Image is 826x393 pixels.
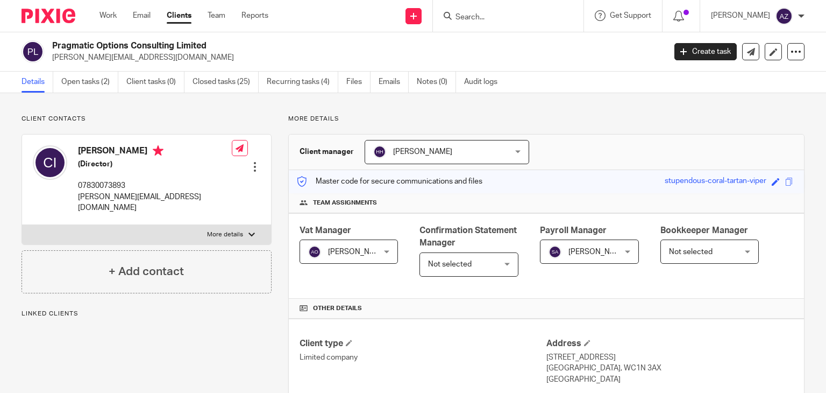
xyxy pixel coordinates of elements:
span: Team assignments [313,199,377,207]
p: More details [288,115,804,123]
span: Payroll Manager [540,226,607,235]
a: Closed tasks (25) [193,72,259,93]
span: Not selected [669,248,713,256]
h4: + Add contact [109,263,184,280]
a: Notes (0) [417,72,456,93]
img: svg%3E [22,40,44,63]
span: Confirmation Statement Manager [419,226,517,247]
i: Primary [153,145,163,156]
p: [PERSON_NAME][EMAIL_ADDRESS][DOMAIN_NAME] [52,52,658,63]
a: Open tasks (2) [61,72,118,93]
h5: (Director) [78,159,232,170]
p: 07830073893 [78,180,232,191]
img: svg%3E [775,8,793,25]
p: [PERSON_NAME][EMAIL_ADDRESS][DOMAIN_NAME] [78,192,232,214]
span: [PERSON_NAME] [568,248,628,256]
img: svg%3E [33,145,67,180]
img: svg%3E [373,145,386,158]
a: Emails [379,72,409,93]
p: [PERSON_NAME] [711,10,770,21]
h4: Client type [300,338,546,349]
span: Bookkeeper Manager [660,226,748,235]
a: Details [22,72,53,93]
p: More details [207,230,243,239]
img: svg%3E [308,245,321,258]
span: Other details [313,304,362,313]
h4: Address [546,338,793,349]
p: [STREET_ADDRESS] [546,352,793,363]
h2: Pragmatic Options Consulting Limited [52,40,537,52]
a: Recurring tasks (4) [267,72,338,93]
a: Reports [241,10,268,21]
input: Search [454,13,551,23]
a: Files [346,72,371,93]
span: Vat Manager [300,226,351,235]
div: stupendous-coral-tartan-viper [665,176,766,188]
a: Work [99,10,117,21]
span: [PERSON_NAME] [393,148,452,156]
img: svg%3E [549,245,561,258]
span: Get Support [610,12,651,19]
p: Linked clients [22,310,272,318]
p: Limited company [300,352,546,363]
span: [PERSON_NAME] [328,248,387,256]
a: Email [133,10,151,21]
p: Master code for secure communications and files [297,176,482,187]
a: Team [208,10,225,21]
p: [GEOGRAPHIC_DATA], WC1N 3AX [546,363,793,374]
img: Pixie [22,9,75,23]
a: Create task [674,43,737,60]
span: Not selected [428,261,472,268]
p: Client contacts [22,115,272,123]
h4: [PERSON_NAME] [78,145,232,159]
a: Client tasks (0) [126,72,184,93]
a: Audit logs [464,72,505,93]
p: [GEOGRAPHIC_DATA] [546,374,793,385]
h3: Client manager [300,146,354,157]
a: Clients [167,10,191,21]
